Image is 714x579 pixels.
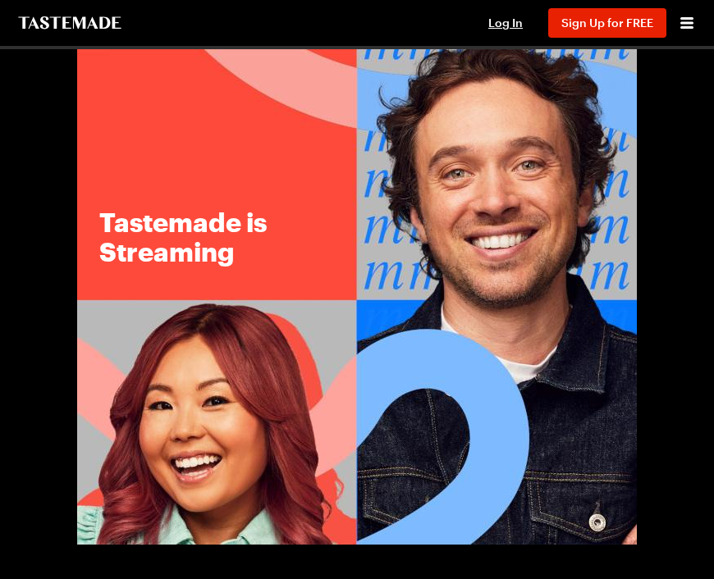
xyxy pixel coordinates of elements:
a: To Tastemade Home Page [16,16,123,30]
button: Sign Up for FREE [548,8,666,38]
h1: Tastemade is Streaming [99,207,309,267]
button: Log In [473,15,538,31]
span: Log In [488,16,523,30]
span: Sign Up for FREE [561,16,653,30]
button: Open menu [676,12,698,34]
